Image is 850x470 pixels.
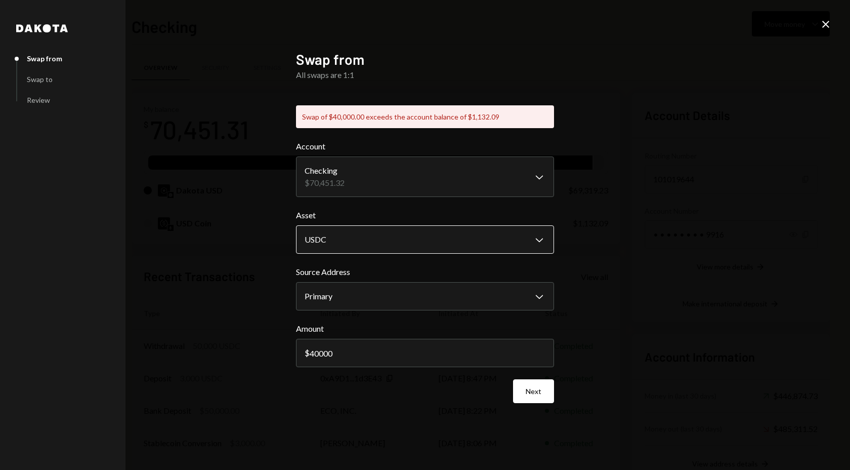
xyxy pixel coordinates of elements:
label: Account [296,140,554,152]
h2: Swap from [296,50,554,69]
div: Swap to [27,75,53,84]
button: Source Address [296,282,554,310]
button: Next [513,379,554,403]
div: Swap from [27,54,62,63]
div: Swap of $40,000.00 exceeds the account balance of $1,132.09 [296,105,554,128]
div: Review [27,96,50,104]
button: Asset [296,225,554,254]
label: Asset [296,209,554,221]
label: Source Address [296,266,554,278]
div: $ [305,348,310,358]
button: Account [296,156,554,197]
input: 0.00 [296,339,554,367]
div: All swaps are 1:1 [296,69,554,81]
label: Amount [296,323,554,335]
